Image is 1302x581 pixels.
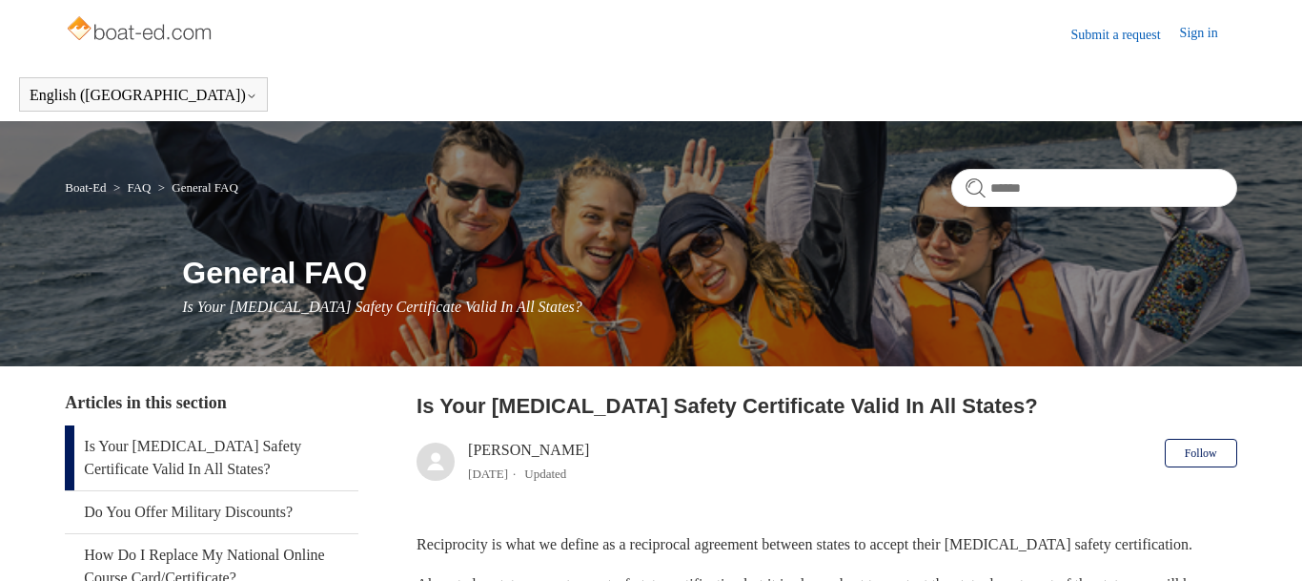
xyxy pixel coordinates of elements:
[154,180,238,195] li: General FAQ
[182,250,1236,296] h1: General FAQ
[1180,23,1237,46] a: Sign in
[30,87,257,104] button: English ([GEOGRAPHIC_DATA])
[468,467,508,481] time: 03/01/2024, 15:48
[65,491,357,533] a: Do You Offer Military Discounts?
[65,393,226,412] span: Articles in this section
[1165,439,1237,467] button: Follow Article
[1238,517,1288,567] div: Live chat
[468,439,589,485] div: [PERSON_NAME]
[182,299,582,315] span: Is Your [MEDICAL_DATA] Safety Certificate Valid In All States?
[524,467,566,481] li: Updated
[65,180,106,195] a: Boat-Ed
[417,532,1237,557] p: Reciprocity is what we define as a reciprocal agreement between states to accept their [MEDICAL_D...
[1071,25,1180,45] a: Submit a request
[172,180,237,195] a: General FAQ
[65,425,357,490] a: Is Your [MEDICAL_DATA] Safety Certificate Valid In All States?
[127,180,151,195] a: FAQ
[110,180,154,195] li: FAQ
[65,180,110,195] li: Boat-Ed
[951,169,1237,207] input: Search
[417,390,1237,422] h2: Is Your Boating Safety Certificate Valid In All States?
[65,11,216,50] img: Boat-Ed Help Center home page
